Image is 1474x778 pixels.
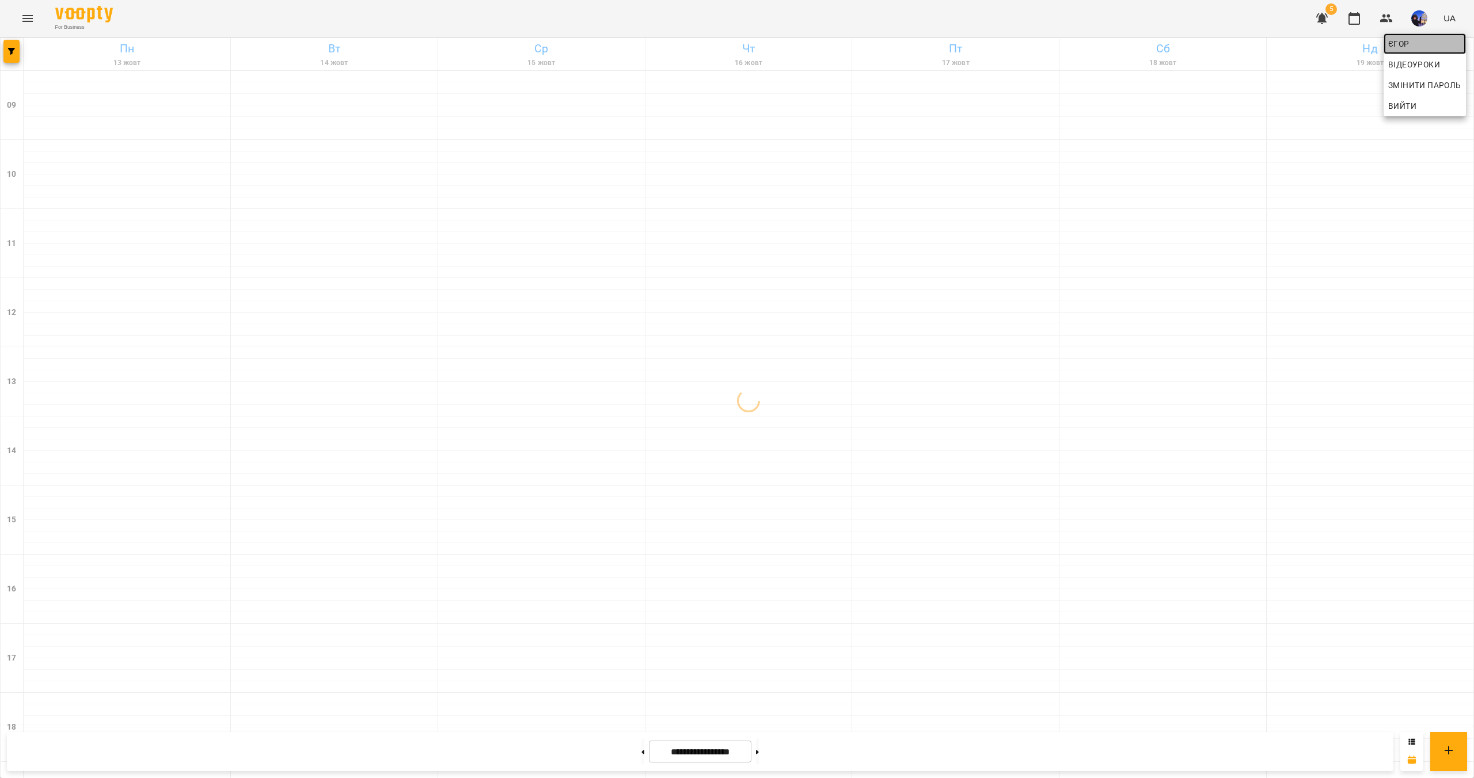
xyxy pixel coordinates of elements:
[1388,37,1461,51] span: Єгор
[1388,58,1440,71] span: Відеоуроки
[1384,75,1466,96] a: Змінити пароль
[1384,96,1466,116] button: Вийти
[1384,33,1466,54] a: Єгор
[1388,78,1461,92] span: Змінити пароль
[1384,54,1445,75] a: Відеоуроки
[1388,99,1416,113] span: Вийти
